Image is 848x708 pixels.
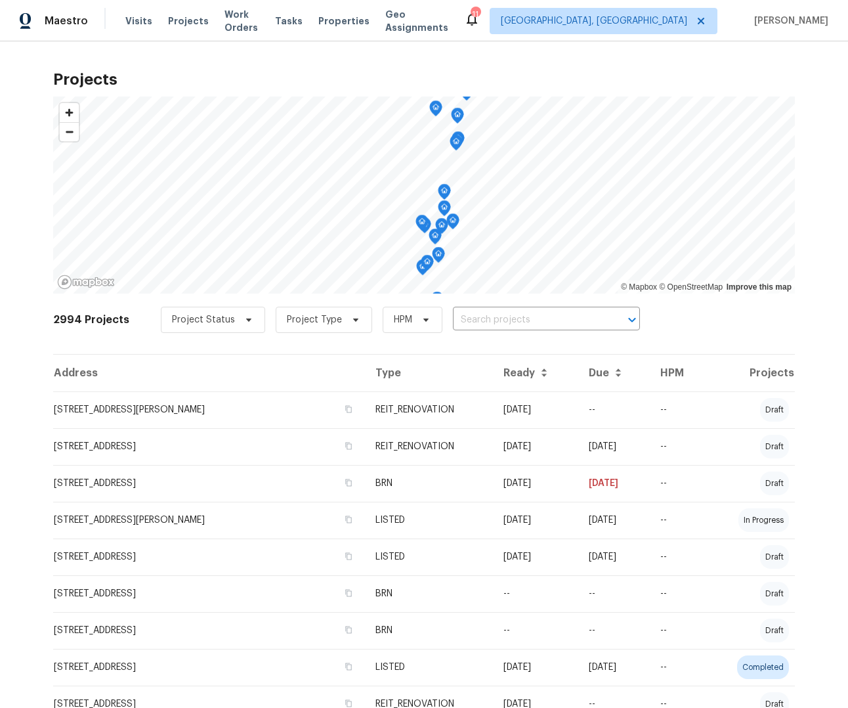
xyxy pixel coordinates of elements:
[451,108,464,128] div: Map marker
[453,310,603,330] input: Search projects
[650,502,707,539] td: --
[365,355,493,391] th: Type
[501,14,687,28] span: [GEOGRAPHIC_DATA], [GEOGRAPHIC_DATA]
[343,550,354,562] button: Copy Address
[578,649,650,686] td: [DATE]
[431,292,444,312] div: Map marker
[578,502,650,539] td: [DATE]
[60,123,79,141] span: Zoom out
[385,8,448,34] span: Geo Assignments
[650,539,707,575] td: --
[318,14,370,28] span: Properties
[760,582,789,606] div: draft
[650,612,707,649] td: --
[365,428,493,465] td: REIT_RENOVATION
[446,213,459,234] div: Map marker
[53,97,795,294] canvas: Map
[493,428,579,465] td: [DATE]
[708,355,795,391] th: Projects
[438,200,451,221] div: Map marker
[343,587,354,599] button: Copy Address
[738,508,789,532] div: in progress
[287,313,342,326] span: Project Type
[493,355,579,391] th: Ready
[53,313,129,326] h2: 2994 Projects
[493,539,579,575] td: [DATE]
[53,649,365,686] td: [STREET_ADDRESS]
[578,612,650,649] td: --
[760,545,789,569] div: draft
[343,440,354,452] button: Copy Address
[650,465,707,502] td: --
[53,355,365,391] th: Address
[45,14,88,28] span: Maestro
[343,624,354,636] button: Copy Address
[493,465,579,502] td: [DATE]
[415,215,429,235] div: Map marker
[365,502,493,539] td: LISTED
[435,218,448,238] div: Map marker
[60,103,79,122] button: Zoom in
[471,8,480,21] div: 11
[749,14,828,28] span: [PERSON_NAME]
[493,575,579,612] td: --
[53,575,365,612] td: [STREET_ADDRESS]
[760,435,789,458] div: draft
[429,229,442,249] div: Map marker
[343,514,354,525] button: Copy Address
[429,100,442,121] div: Map marker
[365,539,493,575] td: LISTED
[760,398,789,422] div: draft
[343,403,354,415] button: Copy Address
[168,14,209,28] span: Projects
[650,428,707,465] td: --
[53,391,365,428] td: [STREET_ADDRESS][PERSON_NAME]
[650,391,707,428] td: --
[53,73,795,86] h2: Projects
[53,502,365,539] td: [STREET_ADDRESS][PERSON_NAME]
[432,247,445,267] div: Map marker
[421,255,434,275] div: Map marker
[578,575,650,612] td: --
[578,428,650,465] td: [DATE]
[343,661,354,673] button: Copy Address
[578,355,650,391] th: Due
[365,575,493,612] td: BRN
[416,259,429,280] div: Map marker
[650,575,707,612] td: --
[727,282,792,292] a: Improve this map
[53,428,365,465] td: [STREET_ADDRESS]
[438,184,451,204] div: Map marker
[57,275,115,290] a: Mapbox homepage
[394,313,412,326] span: HPM
[53,612,365,649] td: [STREET_ADDRESS]
[623,311,641,329] button: Open
[365,391,493,428] td: REIT_RENOVATION
[172,313,235,326] span: Project Status
[365,465,493,502] td: BRN
[224,8,259,34] span: Work Orders
[578,465,650,502] td: [DATE]
[53,539,365,575] td: [STREET_ADDRESS]
[760,619,789,642] div: draft
[659,282,723,292] a: OpenStreetMap
[493,502,579,539] td: [DATE]
[275,16,303,26] span: Tasks
[650,649,707,686] td: --
[493,391,579,428] td: [DATE]
[452,131,465,152] div: Map marker
[125,14,152,28] span: Visits
[365,612,493,649] td: BRN
[60,122,79,141] button: Zoom out
[450,135,463,155] div: Map marker
[760,472,789,495] div: draft
[737,655,789,679] div: completed
[650,355,707,391] th: HPM
[53,465,365,502] td: [STREET_ADDRESS]
[365,649,493,686] td: LISTED
[493,612,579,649] td: --
[578,391,650,428] td: --
[493,649,579,686] td: [DATE]
[343,477,354,489] button: Copy Address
